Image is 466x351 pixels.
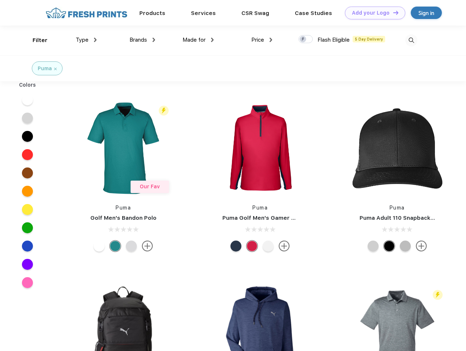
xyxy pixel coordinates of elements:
[142,241,153,252] img: more.svg
[222,215,338,221] a: Puma Golf Men's Gamer Golf Quarter-Zip
[411,7,442,19] a: Sign in
[191,10,216,16] a: Services
[433,290,443,300] img: flash_active_toggle.svg
[393,11,398,15] img: DT
[317,37,350,43] span: Flash Eligible
[54,68,57,70] img: filter_cancel.svg
[247,241,258,252] div: Ski Patrol
[352,10,390,16] div: Add your Logo
[263,241,274,252] div: Bright White
[353,36,385,42] span: 5 Day Delivery
[405,34,417,46] img: desktop_search.svg
[270,38,272,42] img: dropdown.png
[76,37,89,43] span: Type
[416,241,427,252] img: more.svg
[384,241,395,252] div: Pma Blk Pma Blk
[390,205,405,211] a: Puma
[251,37,264,43] span: Price
[38,65,52,72] div: Puma
[44,7,129,19] img: fo%20logo%202.webp
[241,10,269,16] a: CSR Swag
[368,241,379,252] div: Quarry Brt Whit
[94,38,97,42] img: dropdown.png
[279,241,290,252] img: more.svg
[33,36,48,45] div: Filter
[129,37,147,43] span: Brands
[159,106,169,116] img: flash_active_toggle.svg
[94,241,105,252] div: Bright White
[116,205,131,211] a: Puma
[126,241,137,252] div: High Rise
[230,241,241,252] div: Navy Blazer
[252,205,268,211] a: Puma
[110,241,121,252] div: Green Lagoon
[418,9,434,17] div: Sign in
[75,99,172,197] img: func=resize&h=266
[211,99,309,197] img: func=resize&h=266
[140,184,160,189] span: Our Fav
[211,38,214,42] img: dropdown.png
[349,99,446,197] img: func=resize&h=266
[400,241,411,252] div: Quarry with Brt Whit
[90,215,157,221] a: Golf Men's Bandon Polo
[153,38,155,42] img: dropdown.png
[139,10,165,16] a: Products
[183,37,206,43] span: Made for
[14,81,42,89] div: Colors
